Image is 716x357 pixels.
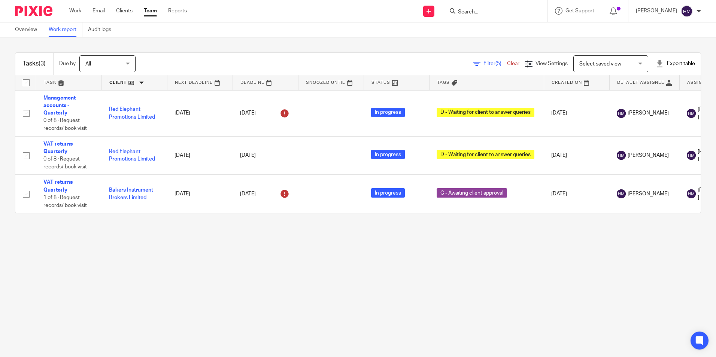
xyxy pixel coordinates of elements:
a: Bakers Instrument Brokers Limited [109,187,153,200]
span: 1 of 8 · Request records/ book visit [43,195,87,208]
span: In progress [371,188,405,198]
a: Audit logs [88,22,117,37]
img: svg%3E [681,5,693,17]
td: [DATE] [544,90,609,136]
span: [PERSON_NAME] [628,190,669,198]
a: Clients [116,7,133,15]
span: (3) [39,61,46,67]
input: Search [457,9,525,16]
span: All [85,61,91,67]
a: Red Elephant Promotions Limited [109,149,155,162]
div: [DATE] [240,188,291,200]
span: 0 of 8 · Request records/ book visit [43,156,87,170]
a: Reports [168,7,187,15]
div: [DATE] [240,107,291,119]
span: [PERSON_NAME] [628,109,669,117]
td: [DATE] [544,175,609,213]
span: D - Waiting for client to answer queries [437,108,534,117]
img: svg%3E [617,109,626,118]
div: Export table [656,60,695,67]
a: Email [92,7,105,15]
span: In progress [371,108,405,117]
span: Filter [483,61,507,66]
img: svg%3E [687,109,696,118]
a: VAT returns - Quarterly [43,141,76,154]
a: Clear [507,61,519,66]
span: Get Support [565,8,594,13]
h1: Tasks [23,60,46,68]
img: svg%3E [687,189,696,198]
span: G - Awaiting client approval [437,188,507,198]
img: svg%3E [687,151,696,160]
td: [DATE] [167,136,233,175]
a: Work report [49,22,82,37]
span: [PERSON_NAME] [628,152,669,159]
span: Select saved view [579,61,621,67]
span: (5) [495,61,501,66]
span: View Settings [536,61,568,66]
span: In progress [371,150,405,159]
span: Tags [437,80,450,85]
span: D - Waiting for client to answer queries [437,150,534,159]
td: [DATE] [167,90,233,136]
a: Work [69,7,81,15]
span: 0 of 8 · Request records/ book visit [43,118,87,131]
p: Due by [59,60,76,67]
img: Pixie [15,6,52,16]
div: [DATE] [240,152,291,159]
a: VAT returns - Quarterly [43,180,76,192]
a: Management accounts - Quarterly [43,95,76,116]
td: [DATE] [544,136,609,175]
a: Overview [15,22,43,37]
td: [DATE] [167,175,233,213]
p: [PERSON_NAME] [636,7,677,15]
a: Team [144,7,157,15]
img: svg%3E [617,189,626,198]
img: svg%3E [617,151,626,160]
a: Red Elephant Promotions Limited [109,107,155,119]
